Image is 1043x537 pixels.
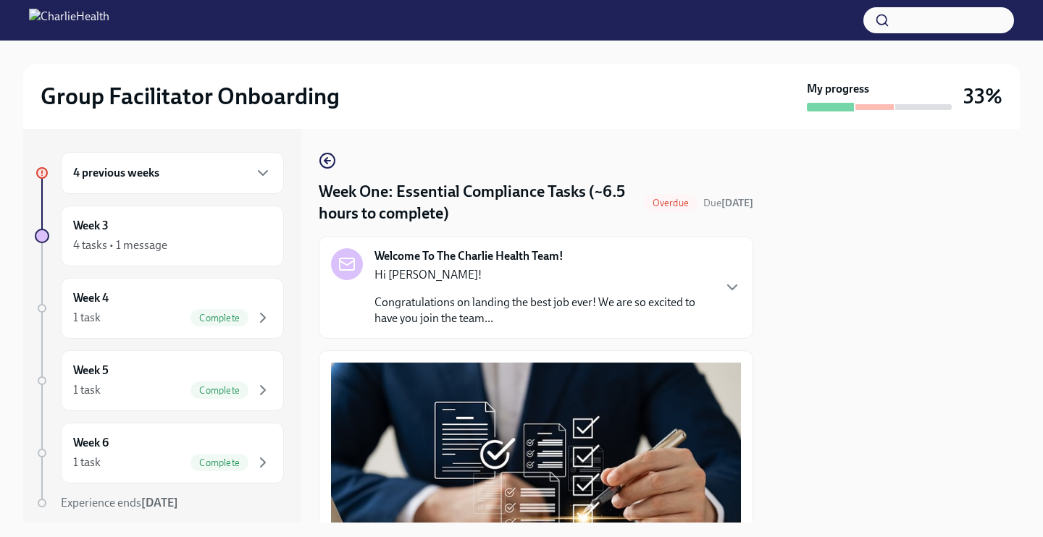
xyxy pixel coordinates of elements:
h4: Week One: Essential Compliance Tasks (~6.5 hours to complete) [319,181,638,224]
span: September 22nd, 2025 10:00 [703,196,753,210]
h6: Week 3 [73,218,109,234]
h6: 4 previous weeks [73,165,159,181]
strong: My progress [807,81,869,97]
div: 1 task [73,310,101,326]
strong: [DATE] [721,197,753,209]
span: Complete [190,313,248,324]
span: Complete [190,385,248,396]
strong: [DATE] [141,496,178,509]
p: Hi [PERSON_NAME]! [374,267,712,283]
div: 1 task [73,382,101,398]
span: Complete [190,457,248,468]
h6: Week 6 [73,435,109,451]
strong: Welcome To The Charlie Health Team! [374,248,564,264]
h6: Week 5 [73,363,109,379]
a: Week 34 tasks • 1 message [35,206,284,266]
h6: Week 4 [73,290,109,306]
div: 1 task [73,454,101,470]
a: Week 51 taskComplete [35,350,284,411]
p: Congratulations on landing the best job ever! We are so excited to have you join the team... [374,295,712,326]
div: 4 previous weeks [61,152,284,194]
a: Week 61 taskComplete [35,423,284,483]
span: Overdue [644,198,698,208]
a: Week 41 taskComplete [35,278,284,339]
span: Experience ends [61,496,178,509]
h2: Group Facilitator Onboarding [41,82,340,111]
span: Due [703,197,753,209]
div: 4 tasks • 1 message [73,237,167,253]
h3: 33% [963,83,1002,109]
img: CharlieHealth [29,9,109,32]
